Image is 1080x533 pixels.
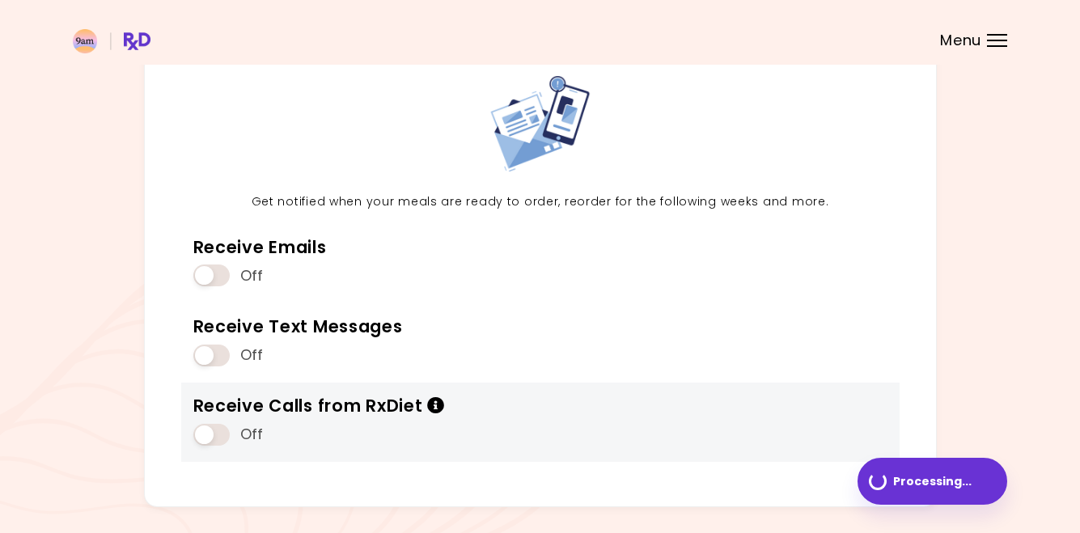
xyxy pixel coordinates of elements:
button: Processing... [858,458,1007,505]
span: Off [240,425,264,444]
span: Menu [940,33,981,48]
span: Processing ... [893,476,972,487]
img: RxDiet [73,29,150,53]
i: Info [427,397,445,414]
p: Get notified when your meals are ready to order, reorder for the following weeks and more. [181,192,900,212]
div: Receive Text Messages [193,315,403,337]
span: Off [240,346,264,365]
div: Receive Calls from RxDiet [193,395,445,417]
span: Off [240,267,264,286]
div: Receive Emails [193,236,327,258]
